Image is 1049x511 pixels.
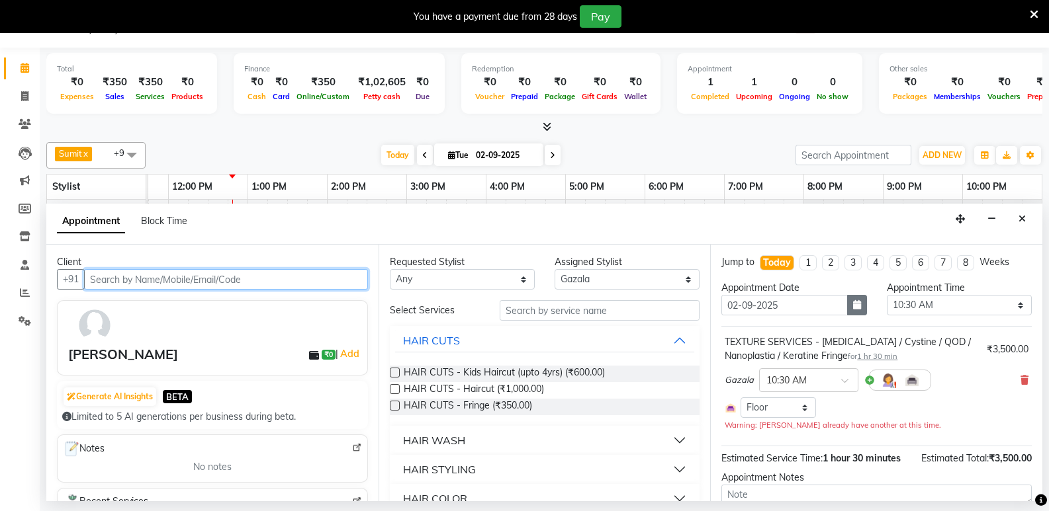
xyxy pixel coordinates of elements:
[721,295,847,315] input: yyyy-mm-dd
[721,471,1032,485] div: Appointment Notes
[336,346,361,362] span: |
[923,150,962,160] span: ADD NEW
[912,255,929,270] li: 6
[887,281,1032,295] div: Appointment Time
[848,352,897,361] small: for
[163,390,192,403] span: BETA
[57,63,206,75] div: Total
[645,177,687,196] a: 6:00 PM
[404,382,544,399] span: HAIR CUTS - Haircut (₹1,000.00)
[403,491,467,506] div: HAIR COLOR
[445,150,472,160] span: Tue
[75,306,114,344] img: avatar
[102,92,128,101] span: Sales
[193,460,232,474] span: No notes
[353,75,411,90] div: ₹1,02,605
[52,180,80,192] span: Stylist
[725,420,941,430] small: Warning: [PERSON_NAME] already have another at this time.
[132,92,168,101] span: Services
[804,177,846,196] a: 8:00 PM
[725,373,754,387] span: Gazala
[404,366,605,382] span: HAIR CUTS - Kids Haircut (upto 4yrs) (₹600.00)
[857,352,897,361] span: 1 hr 30 min
[688,75,733,90] div: 1
[381,145,414,165] span: Today
[472,92,508,101] span: Voucher
[168,92,206,101] span: Products
[500,300,700,321] input: Search by service name
[68,344,178,364] div: [PERSON_NAME]
[322,350,336,360] span: ₹0
[57,75,97,90] div: ₹0
[403,333,460,348] div: HAIR CUTS
[508,92,541,101] span: Prepaid
[411,75,434,90] div: ₹0
[404,399,532,415] span: HAIR CUTS - Fringe (₹350.00)
[472,63,650,75] div: Redemption
[578,75,621,90] div: ₹0
[796,145,911,165] input: Search Appointment
[889,92,931,101] span: Packages
[57,269,85,290] button: +91
[733,92,776,101] span: Upcoming
[688,92,733,101] span: Completed
[97,75,132,90] div: ₹350
[904,372,920,388] img: Interior.png
[64,387,156,406] button: Generate AI Insights
[721,452,823,464] span: Estimated Service Time:
[395,487,695,510] button: HAIR COLOR
[688,63,852,75] div: Appointment
[132,75,168,90] div: ₹350
[407,177,449,196] a: 3:00 PM
[844,255,862,270] li: 3
[84,269,368,290] input: Search by Name/Mobile/Email/Code
[62,410,363,424] div: Limited to 5 AI generations per business during beta.
[725,177,766,196] a: 7:00 PM
[776,92,813,101] span: Ongoing
[984,92,1024,101] span: Vouchers
[57,210,125,233] span: Appointment
[578,92,621,101] span: Gift Cards
[403,461,476,477] div: HAIR STYLING
[721,255,754,269] div: Jump to
[395,457,695,481] button: HAIR STYLING
[338,346,361,362] a: Add
[169,177,216,196] a: 12:00 PM
[269,92,293,101] span: Card
[244,63,434,75] div: Finance
[395,329,695,352] button: HAIR CUTS
[931,75,984,90] div: ₹0
[987,342,1028,356] div: ₹3,500.00
[472,145,538,165] input: 2025-09-02
[395,428,695,452] button: HAIR WASH
[541,75,578,90] div: ₹0
[414,10,577,24] div: You have a payment due from 28 days
[472,75,508,90] div: ₹0
[293,92,353,101] span: Online/Custom
[244,92,269,101] span: Cash
[508,75,541,90] div: ₹0
[566,177,608,196] a: 5:00 PM
[984,75,1024,90] div: ₹0
[621,92,650,101] span: Wallet
[555,255,700,269] div: Assigned Stylist
[1013,209,1032,229] button: Close
[244,75,269,90] div: ₹0
[725,335,981,363] div: TEXTURE SERVICES - [MEDICAL_DATA] / Cystine / QOD / Nanoplastia / Keratine Fringe
[248,177,290,196] a: 1:00 PM
[390,255,535,269] div: Requested Stylist
[733,75,776,90] div: 1
[813,75,852,90] div: 0
[884,177,925,196] a: 9:00 PM
[63,440,105,457] span: Notes
[541,92,578,101] span: Package
[935,255,952,270] li: 7
[141,215,187,227] span: Block Time
[57,255,368,269] div: Client
[963,177,1010,196] a: 10:00 PM
[168,75,206,90] div: ₹0
[867,255,884,270] li: 4
[293,75,353,90] div: ₹350
[486,177,528,196] a: 4:00 PM
[880,372,896,388] img: Hairdresser.png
